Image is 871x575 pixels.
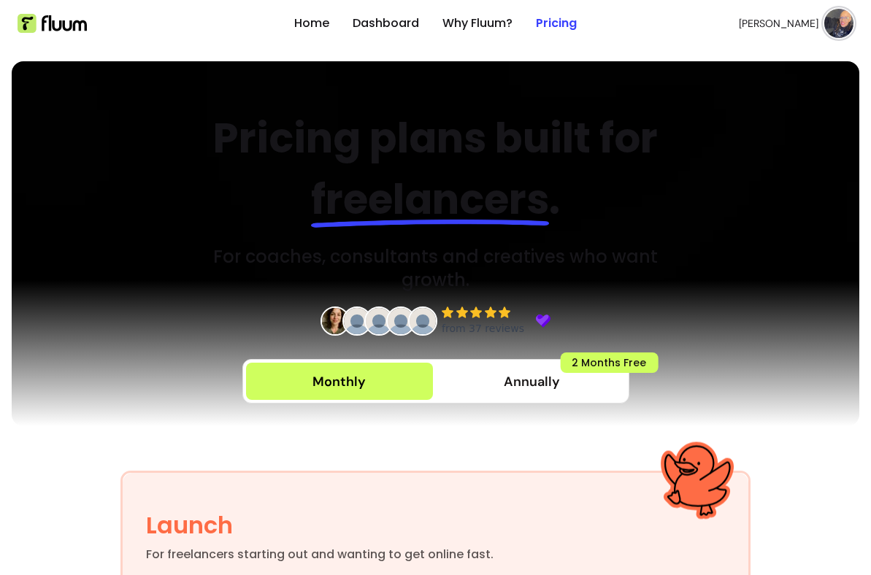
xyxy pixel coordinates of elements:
a: Pricing [536,15,577,32]
h3: For coaches, consultants and creatives who want growth. [188,245,683,292]
img: avatar [824,9,853,38]
span: Annually [504,371,560,392]
button: avatar[PERSON_NAME] [739,9,853,38]
h2: Pricing plans built for . [188,108,683,231]
span: freelancers [311,171,549,228]
div: For freelancers starting out and wanting to get online fast. [146,546,494,563]
div: Monthly [312,371,366,392]
a: Why Fluum? [442,15,513,32]
a: Dashboard [353,15,419,32]
div: Launch [146,508,233,543]
img: Fluum Logo [18,14,87,33]
a: Home [294,15,329,32]
span: 2 Months Free [560,352,658,373]
span: [PERSON_NAME] [739,16,818,31]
